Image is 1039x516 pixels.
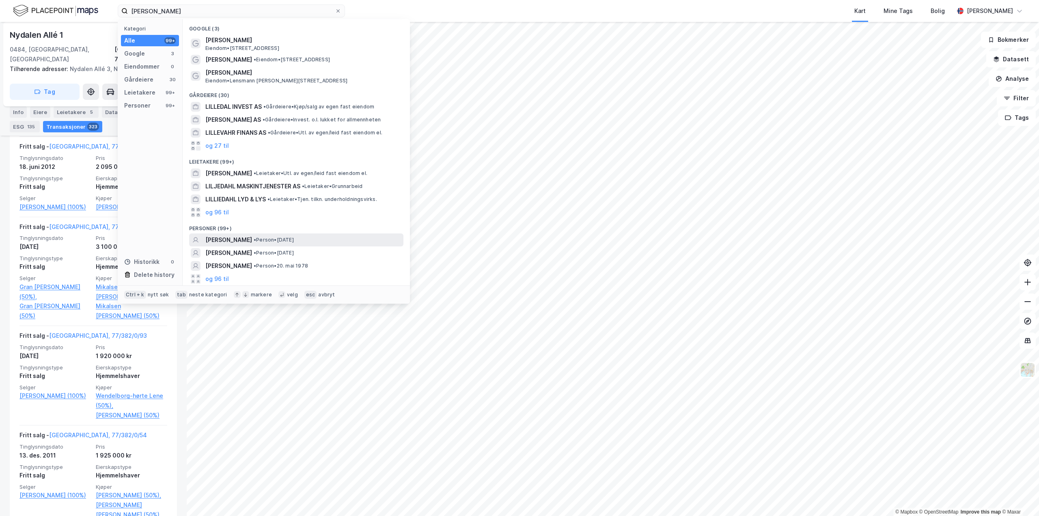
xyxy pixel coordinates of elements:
img: logo.f888ab2527a4732fd821a326f86c7f29.svg [13,4,98,18]
div: markere [251,291,272,298]
a: [PERSON_NAME] (100%) [19,202,91,212]
div: 30 [169,76,176,83]
div: Fritt salg [19,371,91,381]
div: Google [124,49,145,58]
div: Kategori [124,26,179,32]
a: Improve this map [961,509,1001,515]
div: 18. juni 2012 [19,162,91,172]
span: [PERSON_NAME] AS [205,115,261,125]
div: 5 [87,108,95,116]
div: Hjemmelshaver [96,371,167,381]
a: [PERSON_NAME] (50%), [96,490,167,500]
div: Gårdeiere (30) [183,86,410,100]
a: Mikalsen [PERSON_NAME] (50%) [96,301,167,321]
div: 1 920 000 kr [96,351,167,361]
div: Datasett [102,106,132,118]
span: Tinglysningstype [19,364,91,371]
span: Kjøper [96,384,167,391]
span: Pris [96,155,167,162]
div: Hjemmelshaver [96,182,167,192]
span: Kjøper [96,275,167,282]
span: LILLEDAL INVEST AS [205,102,262,112]
div: Hjemmelshaver [96,262,167,272]
div: Leietakere [124,88,155,97]
div: 0484, [GEOGRAPHIC_DATA], [GEOGRAPHIC_DATA] [10,45,114,64]
div: Nydalen Allé 3, Nydalen Allé 5 [10,64,170,74]
button: og 27 til [205,141,229,151]
span: Tinglysningstype [19,175,91,182]
span: Person • [DATE] [254,237,294,243]
span: Leietaker • Utl. av egen/leid fast eiendom el. [254,170,367,177]
span: LILLEVAHR FINANS AS [205,128,266,138]
span: Eiendom • [STREET_ADDRESS] [254,56,330,63]
span: • [254,263,256,269]
div: Fritt salg - [19,331,147,344]
div: Fritt salg [19,471,91,480]
div: Gårdeiere [124,75,153,84]
div: Alle [124,36,135,45]
div: Mine Tags [884,6,913,16]
div: [DATE] [19,242,91,252]
a: [GEOGRAPHIC_DATA], 77/382/0/93 [49,332,147,339]
a: [GEOGRAPHIC_DATA], 77/382/0/58 [49,143,147,150]
span: • [254,250,256,256]
div: [PERSON_NAME] [967,6,1013,16]
span: [PERSON_NAME] [205,235,252,245]
span: Gårdeiere • Utl. av egen/leid fast eiendom el. [268,130,382,136]
button: og 96 til [205,207,229,217]
a: [GEOGRAPHIC_DATA], 77/382/0/54 [49,432,147,438]
div: 0 [169,63,176,70]
span: [PERSON_NAME] [205,55,252,65]
div: Hjemmelshaver [96,471,167,480]
div: Fritt salg - [19,222,146,235]
div: 2 095 000 kr [96,162,167,172]
div: Nydalen Allé 1 [10,28,65,41]
div: Fritt salg [19,262,91,272]
span: Tinglysningsdato [19,443,91,450]
a: Wendelborg-hørte Lene (50%), [96,391,167,410]
span: • [254,56,256,63]
span: [PERSON_NAME] [205,168,252,178]
span: Eierskapstype [96,364,167,371]
span: Selger [19,484,91,490]
button: Tag [10,84,80,100]
span: Pris [96,443,167,450]
span: Tilhørende adresser: [10,65,70,72]
span: Tinglysningsdato [19,235,91,242]
div: neste kategori [189,291,227,298]
div: Ctrl + k [124,291,146,299]
input: Søk på adresse, matrikkel, gårdeiere, leietakere eller personer [128,5,335,17]
div: 99+ [164,89,176,96]
span: • [267,196,270,202]
div: Fritt salg - [19,142,147,155]
div: Info [10,106,27,118]
span: Selger [19,275,91,282]
span: Gårdeiere • Kjøp/salg av egen fast eiendom [263,104,374,110]
span: Pris [96,344,167,351]
span: Tinglysningstype [19,255,91,262]
span: Leietaker • Grunnarbeid [302,183,362,190]
div: [DATE] [19,351,91,361]
span: Eiendom • Lensmann [PERSON_NAME][STREET_ADDRESS] [205,78,347,84]
span: Eierskapstype [96,255,167,262]
div: Leietakere [54,106,99,118]
span: Kjøper [96,484,167,490]
span: Kjøper [96,195,167,202]
span: Leietaker • Tjen. tilkn. underholdningsvirks. [267,196,377,203]
span: [PERSON_NAME] [205,248,252,258]
span: Eierskapstype [96,464,167,471]
a: [PERSON_NAME] (50%) [96,410,167,420]
span: • [268,130,270,136]
div: 99+ [164,102,176,109]
div: 0 [169,259,176,265]
span: Selger [19,384,91,391]
span: [PERSON_NAME] [205,68,400,78]
span: Gårdeiere • Invest. o.l. lukket for allmennheten [263,117,381,123]
span: • [302,183,304,189]
span: Tinglysningstype [19,464,91,471]
div: 3 100 000 kr [96,242,167,252]
div: 13. des. 2011 [19,451,91,460]
div: ESG [10,121,40,132]
button: Datasett [986,51,1036,67]
span: Tinglysningsdato [19,344,91,351]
